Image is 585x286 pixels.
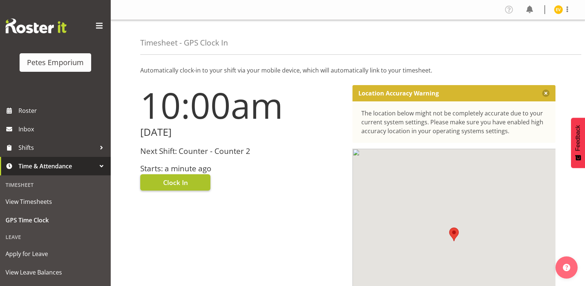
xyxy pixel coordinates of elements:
h3: Starts: a minute ago [140,164,344,173]
h2: [DATE] [140,127,344,138]
h4: Timesheet - GPS Clock In [140,38,228,47]
span: Apply for Leave [6,248,105,259]
p: Automatically clock-in to your shift via your mobile device, which will automatically link to you... [140,66,555,75]
img: help-xxl-2.png [563,264,570,271]
span: Inbox [18,124,107,135]
div: The location below might not be completely accurate due to your current system settings. Please m... [361,109,547,135]
div: Petes Emporium [27,57,84,68]
a: Apply for Leave [2,245,109,263]
button: Close message [542,90,550,97]
span: Feedback [575,125,581,151]
span: GPS Time Clock [6,215,105,226]
button: Feedback - Show survey [571,118,585,168]
span: View Timesheets [6,196,105,207]
span: View Leave Balances [6,267,105,278]
a: View Timesheets [2,192,109,211]
a: View Leave Balances [2,263,109,282]
p: Location Accuracy Warning [358,90,439,97]
span: Clock In [163,178,188,187]
div: Leave [2,229,109,245]
img: Rosterit website logo [6,18,66,33]
span: Time & Attendance [18,161,96,172]
h1: 10:00am [140,85,344,125]
h3: Next Shift: Counter - Counter 2 [140,147,344,155]
a: GPS Time Clock [2,211,109,229]
button: Clock In [140,174,210,191]
span: Roster [18,105,107,116]
div: Timesheet [2,177,109,192]
img: eva-vailini10223.jpg [554,5,563,14]
span: Shifts [18,142,96,153]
